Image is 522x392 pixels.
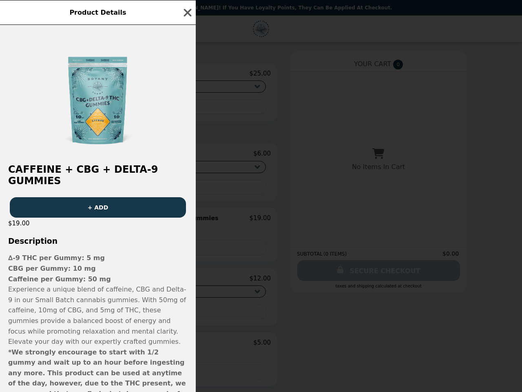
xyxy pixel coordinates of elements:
strong: ∆-9 THC per Gummy: 5 mg [8,254,105,262]
strong: Caffeine per Gummy: 50 mg [8,275,111,283]
strong: CBG per Gummy: 10 mg [8,265,96,272]
img: Citrus [37,33,159,156]
span: Product Details [69,9,126,16]
button: + ADD [10,197,186,218]
p: Experience a unique blend of caffeine, CBG and Delta-9 in our Small Batch cannabis gummies. With ... [8,284,188,347]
